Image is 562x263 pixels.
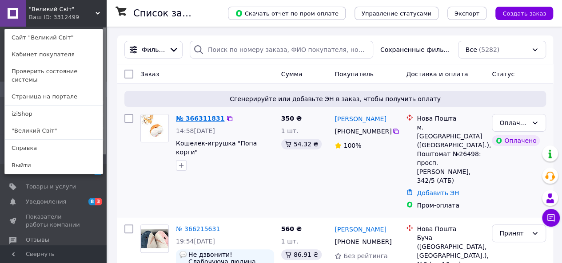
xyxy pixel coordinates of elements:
[5,106,103,122] a: iziShop
[176,115,224,122] a: № 366311831
[417,123,485,185] div: м. [GEOGRAPHIC_DATA] ([GEOGRAPHIC_DATA].), Поштомат №26498: просп. [PERSON_NAME], 342/5 (АТБ)
[26,213,82,229] span: Показатели работы компании
[26,236,49,244] span: Отзывы
[88,198,96,205] span: 8
[417,201,485,210] div: Пром-оплата
[417,114,485,123] div: Нова Пошта
[141,229,168,248] img: Фото товару
[478,46,499,53] span: (5282)
[406,71,468,78] span: Доставка и оплата
[128,94,542,103] span: Сгенерируйте или добавьте ЭН в заказ, чтобы получить оплату
[466,45,477,54] span: Все
[333,236,392,248] div: [PHONE_NUMBER]
[447,7,486,20] button: Экспорт
[228,7,346,20] button: Скачать отчет по пром-оплате
[29,5,96,13] span: "Великий Світ"
[176,238,215,245] span: 19:54[DATE]
[343,142,361,149] span: 100%
[502,10,546,17] span: Создать заказ
[140,71,159,78] span: Заказ
[26,198,66,206] span: Уведомления
[5,140,103,157] a: Справка
[176,225,220,232] a: № 366215631
[176,127,215,134] span: 14:58[DATE]
[499,228,528,238] div: Принят
[141,114,168,142] img: Фото товару
[235,9,339,17] span: Скачать отчет по пром-оплате
[281,115,302,122] span: 350 ₴
[5,46,103,63] a: Кабинет покупателя
[492,71,514,78] span: Статус
[454,10,479,17] span: Экспорт
[281,225,302,232] span: 560 ₴
[281,238,299,245] span: 1 шт.
[5,157,103,174] a: Выйти
[179,251,187,258] img: :speech_balloon:
[417,189,459,196] a: Добавить ЭН
[95,198,102,205] span: 3
[355,7,438,20] button: Управление статусами
[492,135,540,146] div: Оплачено
[499,118,528,128] div: Оплаченный
[190,41,373,59] input: Поиск по номеру заказа, ФИО покупателя, номеру телефона, Email, номеру накладной
[281,139,322,149] div: 54.32 ₴
[343,252,387,259] span: Без рейтинга
[5,88,103,105] a: Страница на портале
[26,183,76,191] span: Товары и услуги
[486,9,553,16] a: Создать заказ
[142,45,165,54] span: Фильтры
[362,10,431,17] span: Управление статусами
[542,209,560,227] button: Чат с покупателем
[333,125,392,137] div: [PHONE_NUMBER]
[495,7,553,20] button: Создать заказ
[133,8,210,19] h1: Список заказов
[281,71,303,78] span: Сумма
[281,249,322,260] div: 86.91 ₴
[281,127,299,134] span: 1 шт.
[176,140,257,156] a: Кошелек-игрушка "Попа корги"
[5,29,103,46] a: Сайт "Великий Світ"
[417,224,485,233] div: Нова Пошта
[335,225,386,234] a: [PERSON_NAME]
[140,224,169,253] a: Фото товару
[335,71,374,78] span: Покупатель
[380,45,451,54] span: Сохраненные фильтры:
[29,13,66,21] div: Ваш ID: 3312499
[140,114,169,142] a: Фото товару
[335,114,386,123] a: [PERSON_NAME]
[5,122,103,139] a: "Великий Світ"
[5,63,103,88] a: Проверить состояние системы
